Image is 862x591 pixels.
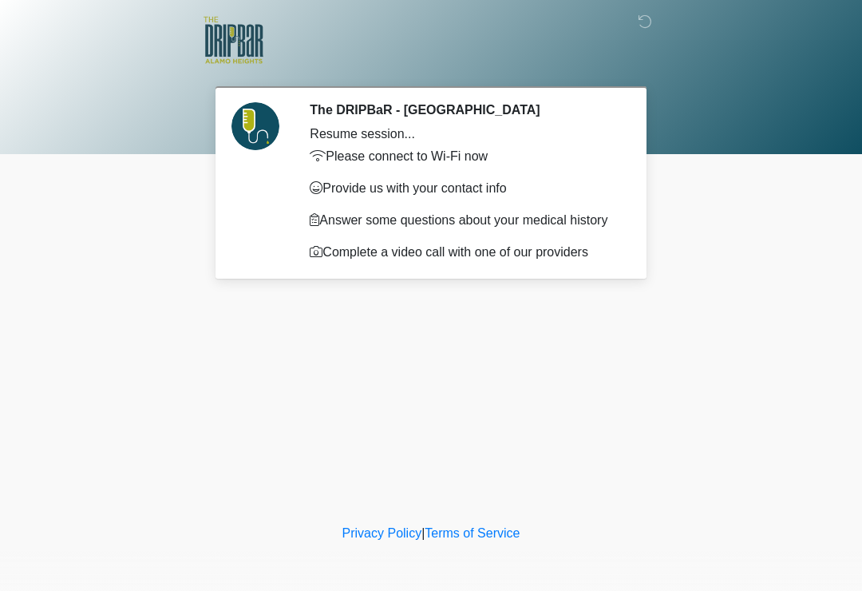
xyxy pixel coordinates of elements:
p: Complete a video call with one of our providers [310,243,619,262]
img: The DRIPBaR - Alamo Heights Logo [204,12,263,69]
h2: The DRIPBaR - [GEOGRAPHIC_DATA] [310,102,619,117]
a: Privacy Policy [342,526,422,540]
a: Terms of Service [425,526,520,540]
p: Please connect to Wi-Fi now [310,147,619,166]
p: Answer some questions about your medical history [310,211,619,230]
img: Agent Avatar [231,102,279,150]
p: Provide us with your contact info [310,179,619,198]
a: | [421,526,425,540]
div: Resume session... [310,125,619,144]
